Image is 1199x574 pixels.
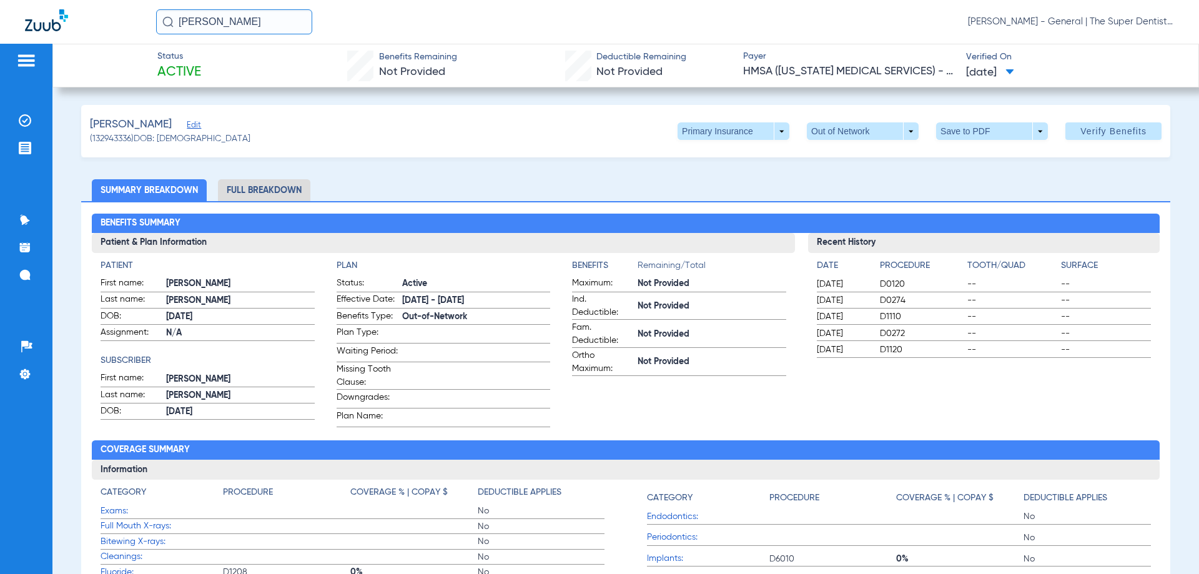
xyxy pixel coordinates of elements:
span: Last name: [101,293,162,308]
span: -- [1061,294,1150,307]
span: Plan Name: [337,410,398,427]
span: No [1024,532,1151,544]
span: Full Mouth X-rays: [101,520,223,533]
span: Deductible Remaining [596,51,686,64]
app-breakdown-title: Deductible Applies [1024,486,1151,509]
app-breakdown-title: Coverage % | Copay $ [350,486,478,503]
span: Verified On [966,51,1178,64]
span: [DATE] [817,278,869,290]
span: D0274 [880,294,963,307]
app-breakdown-title: Procedure [223,486,350,503]
button: Out of Network [807,122,919,140]
span: Verify Benefits [1080,126,1147,136]
span: D6010 [769,553,897,565]
span: Implants: [647,552,769,565]
span: 0% [896,553,1024,565]
span: No [1024,553,1151,565]
span: Endodontics: [647,510,769,523]
span: Active [402,277,550,290]
app-breakdown-title: Procedure [880,259,963,277]
iframe: Chat Widget [1137,514,1199,574]
app-breakdown-title: Surface [1061,259,1150,277]
span: [PERSON_NAME] [166,373,314,386]
span: [DATE] [817,294,869,307]
span: [DATE] [166,310,314,324]
span: [DATE] [817,327,869,340]
img: Zuub Logo [25,9,68,31]
span: Bitewing X-rays: [101,535,223,548]
span: -- [967,344,1057,356]
span: -- [1061,310,1150,323]
span: No [478,535,605,548]
span: [PERSON_NAME] [166,277,314,290]
h3: Patient & Plan Information [92,233,794,253]
span: Effective Date: [337,293,398,308]
span: N/A [166,327,314,340]
h4: Procedure [223,486,273,499]
li: Summary Breakdown [92,179,207,201]
span: D0120 [880,278,963,290]
span: Status: [337,277,398,292]
span: (132943336) DOB: [DEMOGRAPHIC_DATA] [90,132,250,146]
span: D1110 [880,310,963,323]
h4: Tooth/Quad [967,259,1057,272]
span: Ortho Maximum: [572,349,633,375]
span: Not Provided [638,355,786,369]
span: HMSA ([US_STATE] MEDICAL SERVICES) - COMMERCIAL [743,64,955,79]
h4: Procedure [880,259,963,272]
h4: Subscriber [101,354,314,367]
span: [DATE] [817,344,869,356]
h4: Benefits [572,259,638,272]
span: Ind. Deductible: [572,293,633,319]
app-breakdown-title: Category [647,486,769,509]
button: Primary Insurance [678,122,789,140]
span: No [1024,510,1151,523]
app-breakdown-title: Category [101,486,223,503]
h4: Category [101,486,146,499]
span: Cleanings: [101,550,223,563]
app-breakdown-title: Deductible Applies [478,486,605,503]
span: [DATE] - [DATE] [402,294,550,307]
span: Edit [187,121,198,132]
h4: Patient [101,259,314,272]
span: Not Provided [596,66,663,77]
span: [DATE] [166,405,314,418]
span: -- [967,327,1057,340]
h2: Benefits Summary [92,214,1159,234]
h2: Coverage Summary [92,440,1159,460]
h4: Procedure [769,492,819,505]
app-breakdown-title: Coverage % | Copay $ [896,486,1024,509]
h4: Deductible Applies [1024,492,1107,505]
span: Benefits Type: [337,310,398,325]
h4: Plan [337,259,550,272]
span: Payer [743,50,955,63]
span: [PERSON_NAME] - General | The Super Dentists [968,16,1174,28]
span: Not Provided [638,328,786,341]
img: hamburger-icon [16,53,36,68]
app-breakdown-title: Procedure [769,486,897,509]
span: Maximum: [572,277,633,292]
span: DOB: [101,405,162,420]
span: Not Provided [379,66,445,77]
span: No [478,505,605,517]
span: -- [967,310,1057,323]
span: -- [967,294,1057,307]
span: -- [967,278,1057,290]
h4: Surface [1061,259,1150,272]
span: Missing Tooth Clause: [337,363,398,389]
h4: Date [817,259,869,272]
span: Benefits Remaining [379,51,457,64]
app-breakdown-title: Benefits [572,259,638,277]
span: [DATE] [817,310,869,323]
span: Not Provided [638,300,786,313]
button: Verify Benefits [1065,122,1162,140]
span: -- [1061,344,1150,356]
span: -- [1061,327,1150,340]
h3: Recent History [808,233,1160,253]
span: Plan Type: [337,326,398,343]
span: DOB: [101,310,162,325]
